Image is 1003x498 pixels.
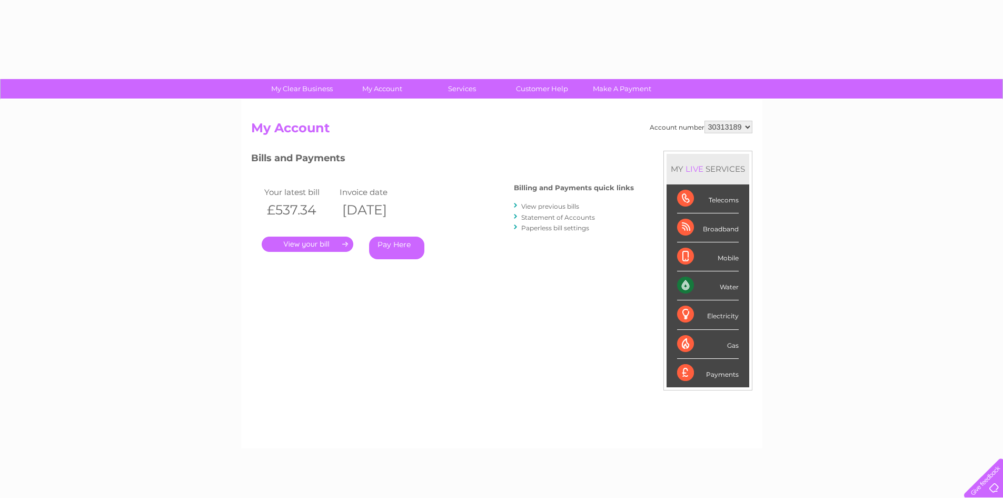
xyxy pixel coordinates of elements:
h2: My Account [251,121,752,141]
a: View previous bills [521,202,579,210]
div: Gas [677,330,739,359]
div: Electricity [677,300,739,329]
a: Paperless bill settings [521,224,589,232]
div: MY SERVICES [667,154,749,184]
a: . [262,237,353,252]
a: Services [419,79,505,99]
div: LIVE [683,164,706,174]
a: Customer Help [499,79,585,99]
div: Mobile [677,242,739,271]
td: Your latest bill [262,185,337,199]
div: Telecoms [677,184,739,213]
a: My Account [339,79,425,99]
a: Make A Payment [579,79,666,99]
div: Payments [677,359,739,387]
a: Statement of Accounts [521,213,595,221]
div: Broadband [677,213,739,242]
h4: Billing and Payments quick links [514,184,634,192]
a: Pay Here [369,237,424,259]
h3: Bills and Payments [251,151,634,169]
td: Invoice date [337,185,413,199]
a: My Clear Business [259,79,345,99]
th: [DATE] [337,199,413,221]
th: £537.34 [262,199,337,221]
div: Account number [650,121,752,133]
div: Water [677,271,739,300]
